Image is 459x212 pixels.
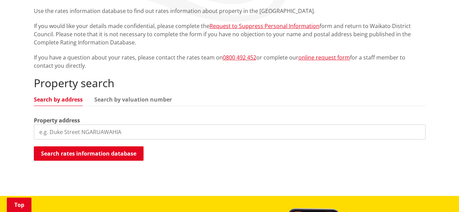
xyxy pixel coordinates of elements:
a: Search by valuation number [94,97,172,102]
button: Search rates information database [34,146,144,161]
a: online request form [298,54,350,61]
label: Property address [34,116,80,124]
p: Use the rates information database to find out rates information about property in the [GEOGRAPHI... [34,7,426,15]
a: Search by address [34,97,83,102]
iframe: Messenger Launcher [428,183,452,208]
a: 0800 492 452 [223,54,256,61]
p: If you have a question about your rates, please contact the rates team on or complete our for a s... [34,53,426,70]
h2: Property search [34,77,426,90]
input: e.g. Duke Street NGARUAWAHIA [34,124,426,140]
a: Top [7,198,31,212]
a: Request to Suppress Personal Information [210,22,320,30]
p: If you would like your details made confidential, please complete the form and return to Waikato ... [34,22,426,47]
